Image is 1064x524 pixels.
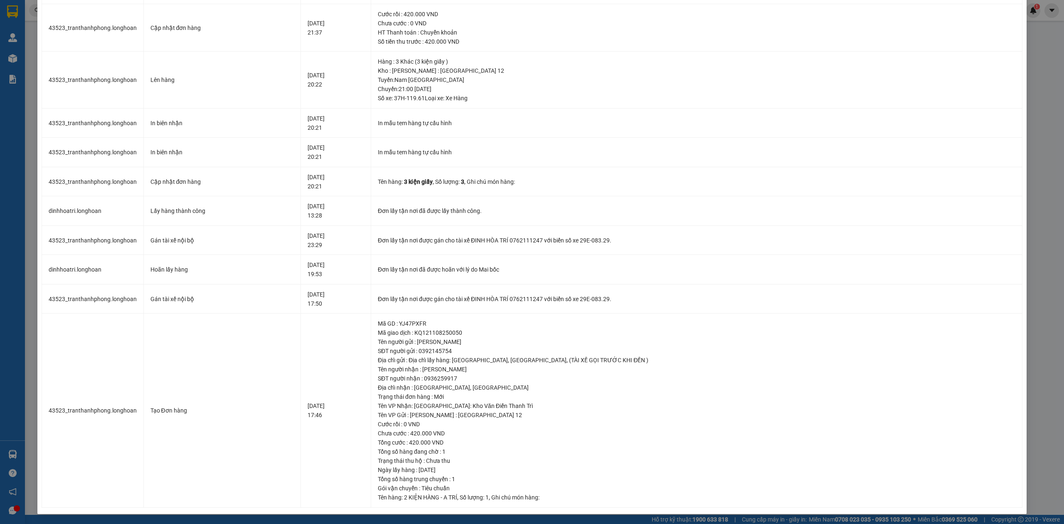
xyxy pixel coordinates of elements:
[150,265,294,274] div: Hoãn lấy hàng
[378,177,1015,186] div: Tên hàng: , Số lượng: , Ghi chú món hàng:
[308,71,364,89] div: [DATE] 20:22
[378,37,1015,46] div: Số tiền thu trước : 420.000 VND
[378,337,1015,346] div: Tên người gửi : [PERSON_NAME]
[378,374,1015,383] div: SĐT người nhận : 0936259917
[378,328,1015,337] div: Mã giao dịch : KQ121108250050
[378,410,1015,420] div: Tên VP Gửi : [PERSON_NAME] : [GEOGRAPHIC_DATA] 12
[378,75,1015,103] div: Tuyến : Nam [GEOGRAPHIC_DATA] Chuyến: 21:00 [DATE] Số xe: 37H-119.61 Loại xe: Xe Hàng
[150,177,294,186] div: Cập nhật đơn hàng
[378,57,1015,66] div: Hàng : 3 Khác (3 kiện giấy )
[308,231,364,250] div: [DATE] 23:29
[378,456,1015,465] div: Trạng thái thu hộ : Chưa thu
[378,206,1015,215] div: Đơn lấy tận nơi đã được lấy thành công.
[42,196,144,226] td: dinhhoatri.longhoan
[150,148,294,157] div: In biên nhận
[378,66,1015,75] div: Kho : [PERSON_NAME] : [GEOGRAPHIC_DATA] 12
[308,114,364,132] div: [DATE] 20:21
[404,494,457,501] span: 2 KIỆN HÀNG - A TRÍ
[378,294,1015,304] div: Đơn lấy tận nơi được gán cho tài xế ĐINH HÒA TRÍ 0762111247 với biển số xe 29E-083.29.
[308,290,364,308] div: [DATE] 17:50
[42,255,144,284] td: dinhhoatri.longhoan
[378,383,1015,392] div: Địa chỉ nhận : [GEOGRAPHIC_DATA], [GEOGRAPHIC_DATA]
[42,109,144,138] td: 43523_tranthanhphong.longhoan
[308,173,364,191] div: [DATE] 20:21
[404,178,433,185] span: 3 kiện giấy
[378,429,1015,438] div: Chưa cước : 420.000 VND
[461,178,464,185] span: 3
[378,365,1015,374] div: Tên người nhận : [PERSON_NAME]
[150,294,294,304] div: Gán tài xế nội bộ
[378,420,1015,429] div: Cước rồi : 0 VND
[150,406,294,415] div: Tạo Đơn hàng
[378,484,1015,493] div: Gói vận chuyển : Tiêu chuẩn
[42,4,144,52] td: 43523_tranthanhphong.longhoan
[150,206,294,215] div: Lấy hàng thành công
[308,143,364,161] div: [DATE] 20:21
[378,10,1015,19] div: Cước rồi : 420.000 VND
[378,319,1015,328] div: Mã GD : YJ47PXFR
[378,119,1015,128] div: In mẫu tem hàng tự cấu hình
[378,28,1015,37] div: HT Thanh toán : Chuyển khoản
[378,475,1015,484] div: Tổng số hàng trung chuyển : 1
[150,23,294,32] div: Cập nhật đơn hàng
[42,138,144,167] td: 43523_tranthanhphong.longhoan
[150,75,294,84] div: Lên hàng
[42,52,144,109] td: 43523_tranthanhphong.longhoan
[378,438,1015,447] div: Tổng cước : 420.000 VND
[378,465,1015,475] div: Ngày lấy hàng : [DATE]
[378,392,1015,401] div: Trạng thái đơn hàng : Mới
[308,202,364,220] div: [DATE] 13:28
[308,401,364,420] div: [DATE] 17:46
[42,167,144,197] td: 43523_tranthanhphong.longhoan
[42,314,144,508] td: 43523_tranthanhphong.longhoan
[378,401,1015,410] div: Tên VP Nhận: [GEOGRAPHIC_DATA]: Kho Văn Điển Thanh Trì
[308,19,364,37] div: [DATE] 21:37
[485,494,489,501] span: 1
[378,19,1015,28] div: Chưa cước : 0 VND
[150,236,294,245] div: Gán tài xế nội bộ
[308,260,364,279] div: [DATE] 19:53
[378,356,1015,365] div: Địa chỉ gửi : Địa chỉ lấy hàng: [GEOGRAPHIC_DATA], [GEOGRAPHIC_DATA], (TÀI XẾ GỌI TRƯỚC KHI ĐẾN )
[150,119,294,128] div: In biên nhận
[42,226,144,255] td: 43523_tranthanhphong.longhoan
[378,236,1015,245] div: Đơn lấy tận nơi được gán cho tài xế ĐINH HÒA TRÍ 0762111247 với biển số xe 29E-083.29.
[378,265,1015,274] div: Đơn lấy tận nơi đã được hoãn với lý do Mai bốc
[378,148,1015,157] div: In mẫu tem hàng tự cấu hình
[42,284,144,314] td: 43523_tranthanhphong.longhoan
[378,447,1015,456] div: Tổng số hàng đang chờ : 1
[378,493,1015,502] div: Tên hàng: , Số lượng: , Ghi chú món hàng:
[378,346,1015,356] div: SĐT người gửi : 0392145754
